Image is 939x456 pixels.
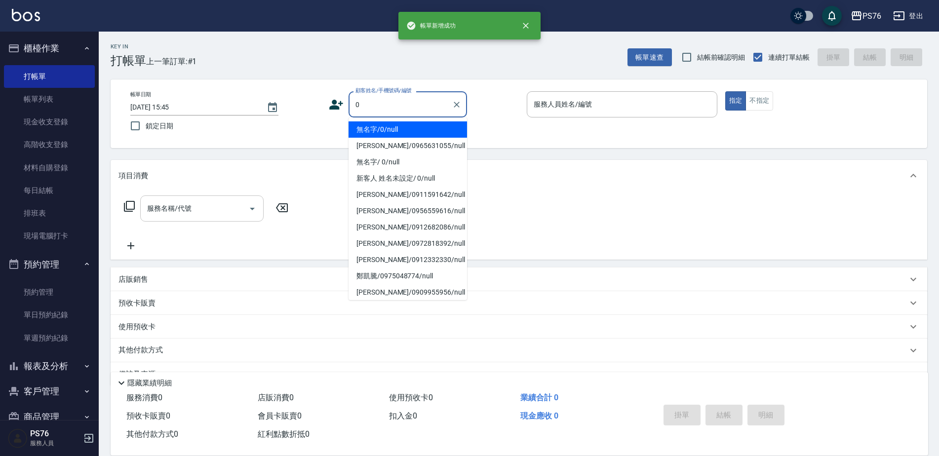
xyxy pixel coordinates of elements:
a: 預約管理 [4,281,95,304]
img: Logo [12,9,40,21]
p: 服務人員 [30,439,80,448]
p: 備註及來源 [118,369,156,380]
li: [PERSON_NAME]/0972818392/null [349,235,467,252]
button: Open [244,201,260,217]
span: 結帳前確認明細 [697,52,745,63]
button: 登出 [889,7,927,25]
div: 店販銷售 [111,267,927,291]
li: [PERSON_NAME]/0912682086/null [349,219,467,235]
p: 預收卡販賣 [118,298,156,308]
div: 使用預收卡 [111,315,927,339]
label: 帳單日期 [130,91,151,98]
span: 會員卡販賣 0 [258,411,302,420]
span: 現金應收 0 [520,411,558,420]
button: 櫃檯作業 [4,36,95,61]
a: 現場電腦打卡 [4,225,95,247]
li: [PERSON_NAME]/0909955956/null [349,284,467,301]
span: 上一筆訂單:#1 [146,55,197,68]
span: 使用預收卡 0 [389,393,433,402]
div: 備註及來源 [111,362,927,386]
span: 連續打單結帳 [768,52,810,63]
li: [PERSON_NAME]/0911591642/null [349,187,467,203]
p: 店販銷售 [118,274,148,285]
button: 指定 [725,91,746,111]
a: 高階收支登錄 [4,133,95,156]
button: 報表及分析 [4,353,95,379]
li: [PERSON_NAME]/0965631055/null [349,138,467,154]
span: 帳單新增成功 [406,21,456,31]
img: Person [8,428,28,448]
span: 扣入金 0 [389,411,417,420]
a: 排班表 [4,202,95,225]
button: 預約管理 [4,252,95,277]
label: 顧客姓名/手機號碼/編號 [355,87,412,94]
button: close [515,15,537,37]
li: [PERSON_NAME]/0912332330/null [349,252,467,268]
li: 鄭凱騰/0975048774/null [349,268,467,284]
a: 材料自購登錄 [4,156,95,179]
h2: Key In [111,43,146,50]
button: save [822,6,842,26]
span: 鎖定日期 [146,121,173,131]
a: 現金收支登錄 [4,111,95,133]
a: 單週預約紀錄 [4,327,95,349]
button: PS76 [847,6,885,26]
div: 其他付款方式 [111,339,927,362]
span: 店販消費 0 [258,393,294,402]
button: 帳單速查 [627,48,672,67]
input: YYYY/MM/DD hh:mm [130,99,257,115]
a: 每日結帳 [4,179,95,202]
div: 項目消費 [111,160,927,191]
span: 服務消費 0 [126,393,162,402]
span: 其他付款方式 0 [126,429,178,439]
li: [PERSON_NAME]/0956559616/null [349,203,467,219]
p: 項目消費 [118,171,148,181]
span: 預收卡販賣 0 [126,411,170,420]
span: 業績合計 0 [520,393,558,402]
a: 打帳單 [4,65,95,88]
div: PS76 [862,10,881,22]
h5: PS76 [30,429,80,439]
li: 新客人 姓名未設定/ 0/null [349,170,467,187]
div: 預收卡販賣 [111,291,927,315]
a: 帳單列表 [4,88,95,111]
button: 客戶管理 [4,379,95,404]
p: 隱藏業績明細 [127,378,172,388]
button: 商品管理 [4,404,95,430]
p: 使用預收卡 [118,322,156,332]
span: 紅利點數折抵 0 [258,429,310,439]
button: Clear [450,98,464,112]
li: 無名字/0/null [349,121,467,138]
a: 單日預約紀錄 [4,304,95,326]
button: Choose date, selected date is 2025-09-06 [261,96,284,119]
button: 不指定 [745,91,773,111]
h3: 打帳單 [111,54,146,68]
li: 無名字/ 0/null [349,154,467,170]
p: 其他付款方式 [118,345,168,356]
